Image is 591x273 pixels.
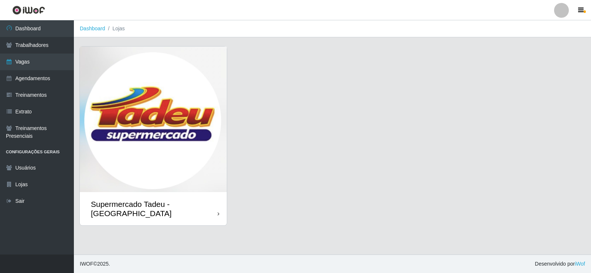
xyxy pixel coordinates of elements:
[80,47,227,192] img: cardImg
[91,199,218,218] div: Supermercado Tadeu - [GEOGRAPHIC_DATA]
[74,20,591,37] nav: breadcrumb
[575,261,585,267] a: iWof
[80,47,227,225] a: Supermercado Tadeu - [GEOGRAPHIC_DATA]
[12,6,45,15] img: CoreUI Logo
[535,260,585,268] span: Desenvolvido por
[80,261,93,267] span: IWOF
[80,25,105,31] a: Dashboard
[105,25,125,33] li: Lojas
[80,260,110,268] span: © 2025 .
